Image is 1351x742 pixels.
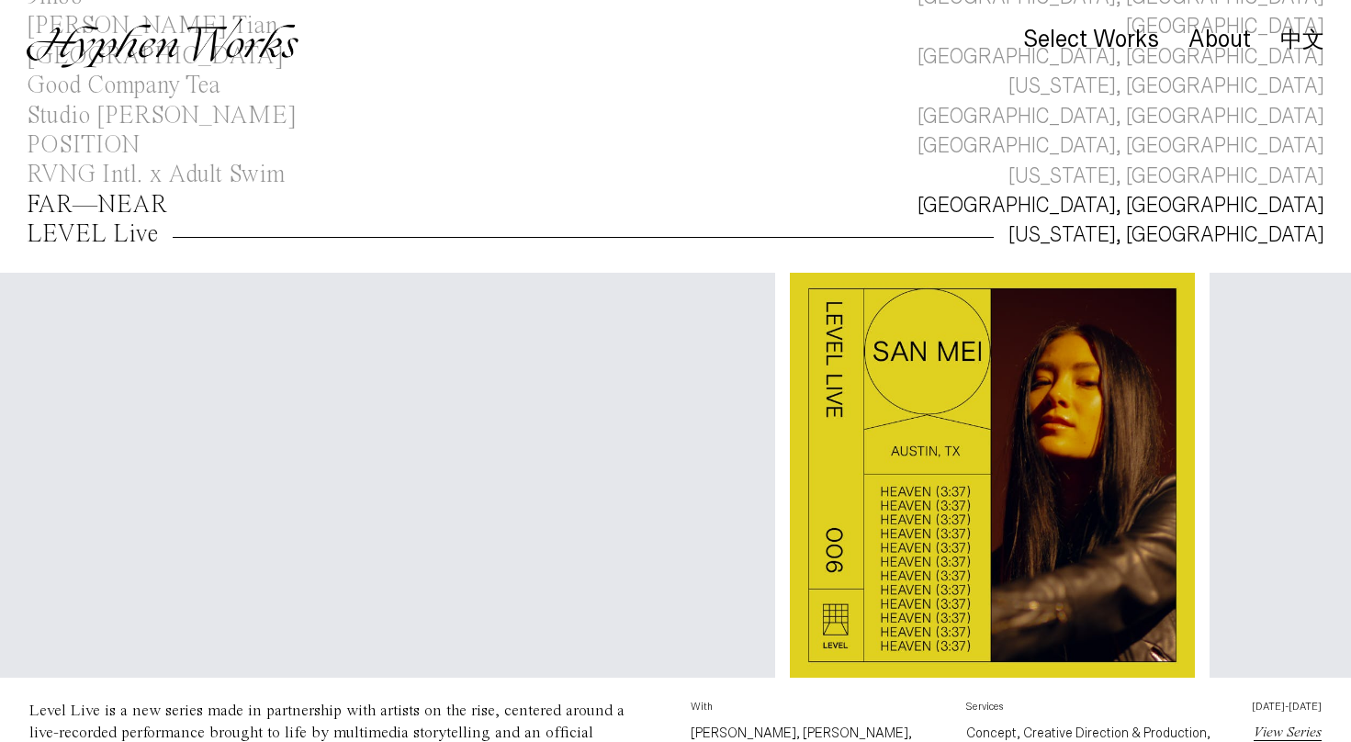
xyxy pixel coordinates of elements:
[790,273,1195,678] img: 9fcca617-934c-4875-9873-502f61f8b0ee_Level_LiveSingle_IGPost_Artists_SanMei.png
[1254,725,1322,740] a: View Series
[27,18,298,68] img: Hyphen Works
[1008,220,1324,250] div: [US_STATE], [GEOGRAPHIC_DATA]
[918,131,1324,161] div: [GEOGRAPHIC_DATA], [GEOGRAPHIC_DATA]
[691,700,938,722] p: With
[1008,162,1324,191] div: [US_STATE], [GEOGRAPHIC_DATA]
[918,102,1324,131] div: [GEOGRAPHIC_DATA], [GEOGRAPHIC_DATA]
[27,222,158,247] div: LEVEL Live
[966,700,1213,722] p: Services
[1188,30,1251,51] a: About
[1023,27,1159,52] div: Select Works
[1280,29,1324,50] a: 中文
[1023,30,1159,51] a: Select Works
[27,104,297,129] div: Studio [PERSON_NAME]
[27,163,285,187] div: RVNG Intl. x Adult Swim
[1243,700,1322,722] p: [DATE]-[DATE]
[1188,27,1251,52] div: About
[27,193,167,218] div: FAR—NEAR
[918,191,1324,220] div: [GEOGRAPHIC_DATA], [GEOGRAPHIC_DATA]
[27,133,140,158] div: POSITION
